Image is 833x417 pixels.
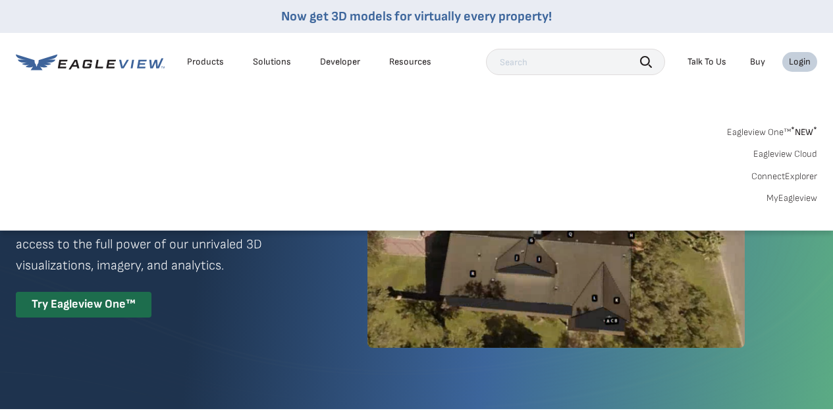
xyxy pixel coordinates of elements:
div: Solutions [253,56,291,68]
a: MyEagleview [766,192,817,204]
div: Resources [389,56,431,68]
div: Products [187,56,224,68]
a: Buy [750,56,765,68]
a: Eagleview One™*NEW* [727,123,817,138]
span: NEW [791,126,817,138]
a: Eagleview Cloud [753,148,817,160]
div: Try Eagleview One™ [16,292,151,318]
a: ConnectExplorer [751,171,817,182]
input: Search [486,49,665,75]
a: Now get 3D models for virtually every property! [281,9,552,24]
p: A premium digital experience that provides seamless access to the full power of our unrivaled 3D ... [16,213,320,276]
a: Developer [320,56,360,68]
div: Login [789,56,811,68]
div: Talk To Us [687,56,726,68]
